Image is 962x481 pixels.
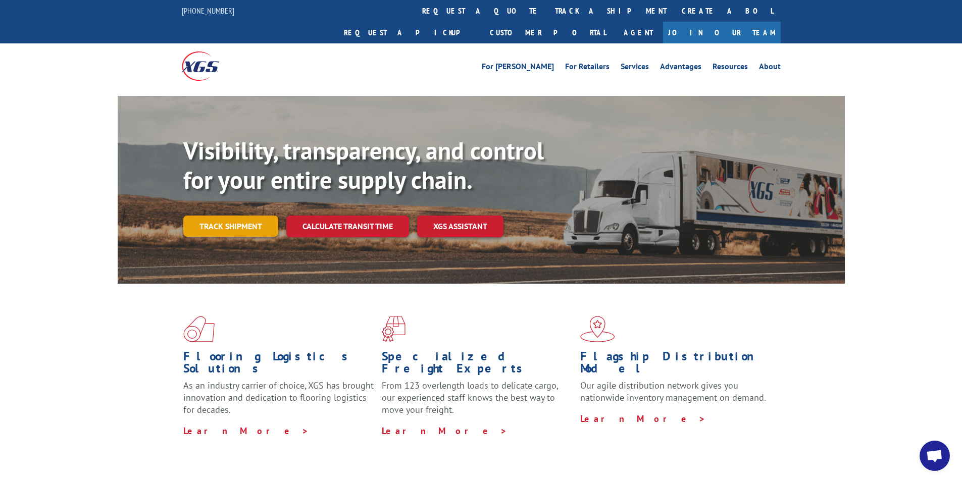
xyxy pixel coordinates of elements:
[565,63,610,74] a: For Retailers
[621,63,649,74] a: Services
[382,350,573,380] h1: Specialized Freight Experts
[580,380,766,403] span: Our agile distribution network gives you nationwide inventory management on demand.
[183,135,544,195] b: Visibility, transparency, and control for your entire supply chain.
[286,216,409,237] a: Calculate transit time
[920,441,950,471] a: Open chat
[382,425,508,437] a: Learn More >
[663,22,781,43] a: Join Our Team
[336,22,482,43] a: Request a pickup
[759,63,781,74] a: About
[417,216,503,237] a: XGS ASSISTANT
[183,425,309,437] a: Learn More >
[183,316,215,342] img: xgs-icon-total-supply-chain-intelligence-red
[713,63,748,74] a: Resources
[482,22,614,43] a: Customer Portal
[580,316,615,342] img: xgs-icon-flagship-distribution-model-red
[183,350,374,380] h1: Flooring Logistics Solutions
[580,413,706,424] a: Learn More >
[182,6,234,16] a: [PHONE_NUMBER]
[183,380,374,415] span: As an industry carrier of choice, XGS has brought innovation and dedication to flooring logistics...
[382,316,406,342] img: xgs-icon-focused-on-flooring-red
[580,350,771,380] h1: Flagship Distribution Model
[183,216,278,237] a: Track shipment
[660,63,701,74] a: Advantages
[482,63,554,74] a: For [PERSON_NAME]
[614,22,663,43] a: Agent
[382,380,573,424] p: From 123 overlength loads to delicate cargo, our experienced staff knows the best way to move you...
